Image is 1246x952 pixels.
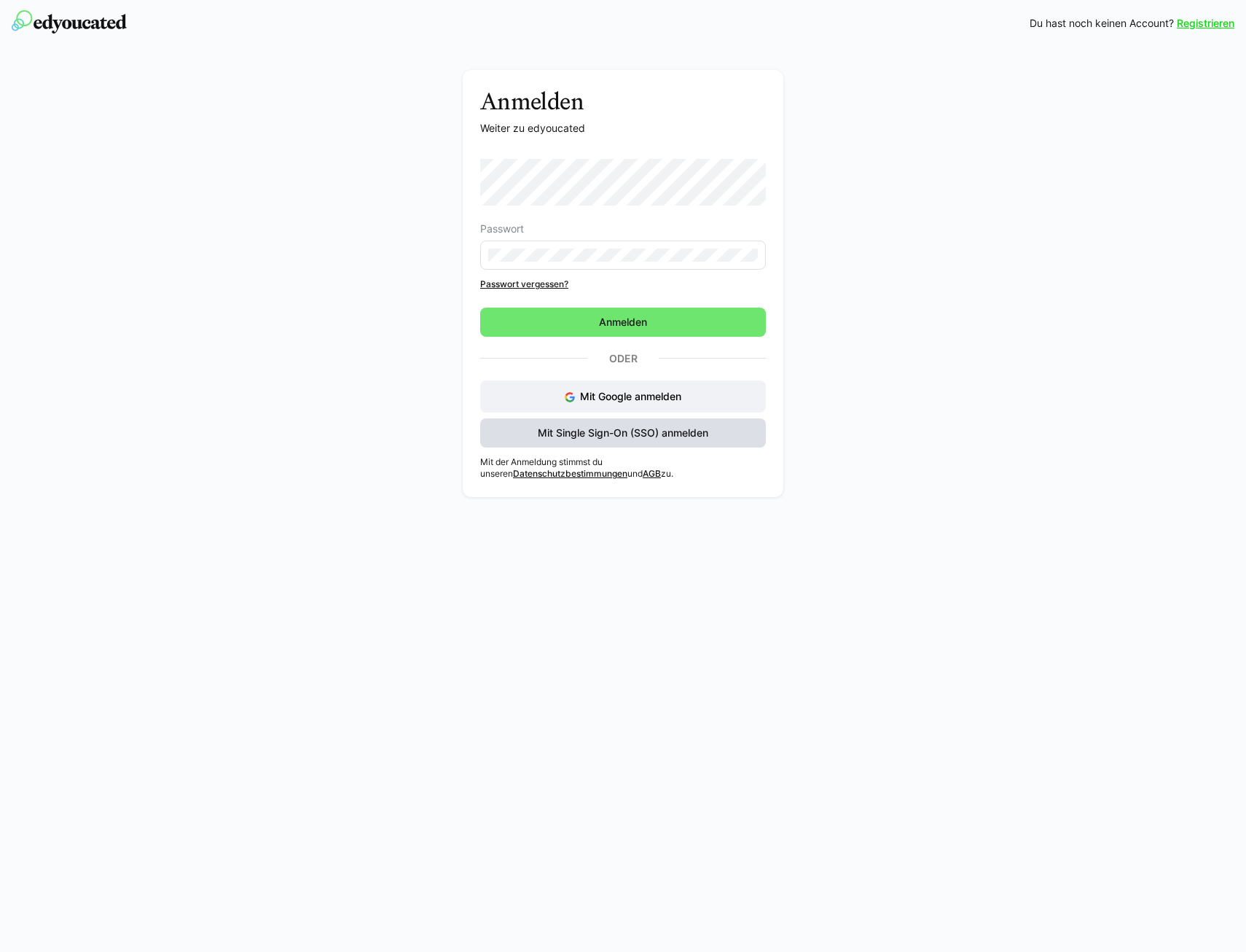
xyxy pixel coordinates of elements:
[480,223,524,235] span: Passwort
[643,468,661,479] a: AGB
[587,348,659,369] p: Oder
[1030,16,1174,31] span: Du hast noch keinen Account?
[536,426,710,440] span: Mit Single Sign-On (SSO) anmelden
[597,315,649,329] span: Anmelden
[480,87,766,115] h3: Anmelden
[480,308,766,337] button: Anmelden
[580,390,681,402] span: Mit Google anmelden
[480,456,766,480] p: Mit der Anmeldung stimmst du unseren und zu.
[1177,16,1234,31] a: Registrieren
[513,468,627,479] a: Datenschutzbestimmungen
[12,10,127,34] img: edyoucated
[480,121,766,136] p: Weiter zu edyoucated
[480,278,766,290] a: Passwort vergessen?
[480,418,766,448] button: Mit Single Sign-On (SSO) anmelden
[480,381,766,413] button: Mit Google anmelden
